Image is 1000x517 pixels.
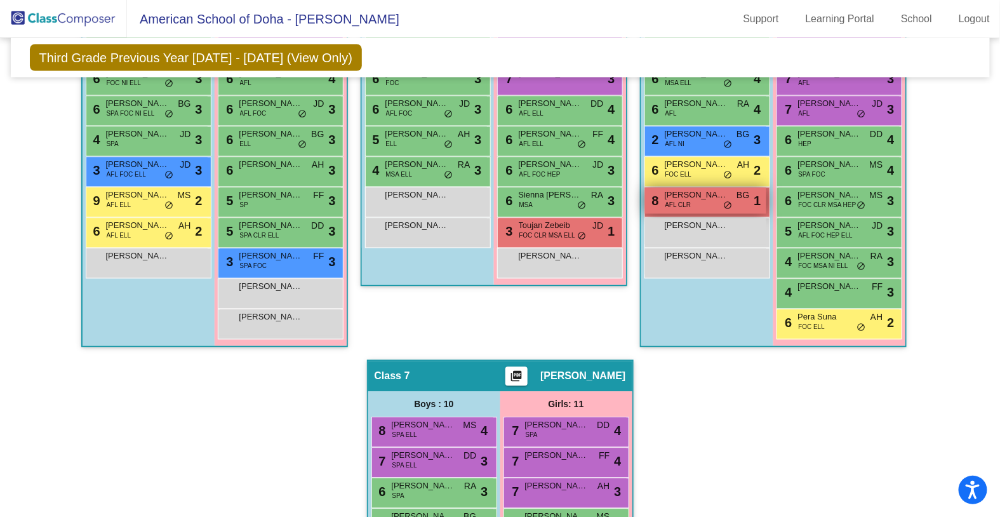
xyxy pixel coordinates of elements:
[240,231,279,241] span: SPA CLR ELL
[798,98,862,111] span: [PERSON_NAME]
[370,133,380,147] span: 5
[665,170,692,180] span: FOC ELL
[665,98,728,111] span: [PERSON_NAME]
[223,164,234,178] span: 6
[597,480,610,493] span: AH
[754,70,761,89] span: 4
[665,250,728,263] span: [PERSON_NAME]
[178,98,190,111] span: BG
[328,161,335,180] span: 3
[474,70,481,89] span: 3
[90,72,100,86] span: 6
[519,128,582,141] span: [PERSON_NAME]
[857,110,866,120] span: do_not_disturb_alt
[799,170,826,180] span: SPA FOC
[458,128,470,142] span: AH
[872,98,883,111] span: JD
[649,194,659,208] span: 8
[590,98,603,111] span: DD
[503,194,513,208] span: 6
[870,159,883,172] span: MS
[385,128,449,141] span: [PERSON_NAME]
[505,367,528,386] button: Print Students Details
[328,192,335,211] span: 3
[782,133,792,147] span: 6
[444,110,453,120] span: do_not_disturb_alt
[386,140,397,149] span: ELL
[872,220,883,233] span: JD
[223,225,234,239] span: 5
[525,419,589,432] span: [PERSON_NAME]
[392,419,455,432] span: [PERSON_NAME]
[240,140,251,149] span: ELL
[386,79,399,88] span: FOC
[503,103,513,117] span: 6
[223,133,234,147] span: 6
[649,164,659,178] span: 6
[592,128,603,142] span: FF
[887,283,894,302] span: 3
[90,133,100,147] span: 4
[519,98,582,111] span: [PERSON_NAME]
[754,131,761,150] span: 3
[724,201,733,211] span: do_not_disturb_alt
[239,250,303,263] span: [PERSON_NAME]
[509,485,519,499] span: 7
[240,262,267,271] span: SPA FOC
[195,100,202,119] span: 3
[481,422,488,441] span: 4
[614,483,621,502] span: 3
[239,189,303,202] span: [PERSON_NAME]
[195,161,202,180] span: 3
[464,480,476,493] span: RA
[798,128,862,141] span: [PERSON_NAME]
[375,370,410,383] span: Class 7
[195,70,202,89] span: 3
[106,159,170,171] span: [PERSON_NAME]
[90,164,100,178] span: 3
[386,109,413,119] span: AFL FOC
[474,131,481,150] span: 3
[313,98,324,111] span: JD
[385,98,449,111] span: [PERSON_NAME]
[591,189,603,203] span: RA
[328,253,335,272] span: 3
[949,9,1000,29] a: Logout
[107,201,131,210] span: AFL ELL
[106,220,170,232] span: [PERSON_NAME]
[165,79,174,90] span: do_not_disturb_alt
[370,103,380,117] span: 6
[107,79,141,88] span: FOC NI ELL
[798,311,862,324] span: Pera Suna
[887,314,894,333] span: 2
[240,79,251,88] span: AFL
[328,70,335,89] span: 4
[754,161,761,180] span: 2
[614,452,621,471] span: 4
[458,159,470,172] span: RA
[298,140,307,151] span: do_not_disturb_alt
[392,461,417,471] span: SPA ELL
[798,159,862,171] span: [PERSON_NAME]
[608,192,615,211] span: 3
[799,323,825,332] span: FOC ELL
[799,262,848,271] span: FOC MSA NI ELL
[782,72,792,86] span: 7
[444,140,453,151] span: do_not_disturb_alt
[857,323,866,333] span: do_not_disturb_alt
[368,392,500,417] div: Boys : 10
[328,100,335,119] span: 3
[503,72,513,86] span: 7
[30,44,363,71] span: Third Grade Previous Year [DATE] - [DATE] (View Only)
[782,225,792,239] span: 5
[519,220,582,232] span: Toujan Zebeib
[195,192,202,211] span: 2
[608,161,615,180] span: 3
[107,170,146,180] span: AFL FOC ELL
[857,262,866,272] span: do_not_disturb_alt
[665,128,728,141] span: [PERSON_NAME]
[313,250,324,264] span: FF
[503,225,513,239] span: 3
[578,140,587,151] span: do_not_disturb_alt
[385,159,449,171] span: [PERSON_NAME]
